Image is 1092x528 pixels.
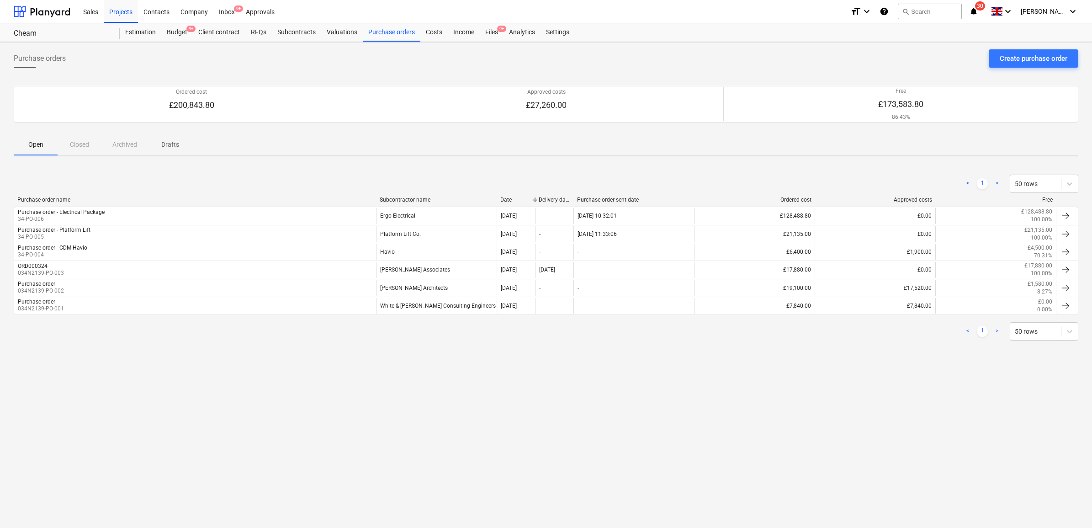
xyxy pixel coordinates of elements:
p: 034N2139-PO-001 [18,305,64,313]
a: Page 1 is your current page [977,326,988,337]
div: £128,488.80 [694,208,815,224]
div: Purchase order - Platform Lift [18,227,90,233]
div: Havio [376,244,497,260]
a: Income [448,23,480,42]
div: [DATE] 10:32:01 [578,213,617,219]
div: Date [500,197,531,203]
div: Free [939,197,1053,203]
div: Purchase orders [363,23,420,42]
a: Subcontracts [272,23,321,42]
div: Files [480,23,504,42]
div: Purchase order [18,299,55,305]
p: Ordered cost [169,88,214,96]
p: 034N2139-PO-002 [18,287,64,295]
div: [DATE] [501,231,517,237]
p: Approved costs [526,88,567,96]
div: Subcontractor name [380,197,493,203]
div: Create purchase order [1000,53,1067,64]
p: 86.43% [878,113,923,121]
div: Purchase order [18,281,55,287]
p: £128,488.80 [1021,208,1052,216]
a: RFQs [245,23,272,42]
a: Page 1 is your current page [977,178,988,189]
a: Estimation [120,23,161,42]
p: 100.00% [1031,270,1052,277]
div: £6,400.00 [694,244,815,260]
span: Purchase orders [14,53,66,64]
p: Open [25,140,47,149]
p: 034N2139-PO-003 [18,269,64,277]
p: £4,500.00 [1028,244,1052,252]
span: 9+ [234,5,243,12]
div: - [539,285,541,291]
div: £17,880.00 [694,262,815,277]
div: £17,520.00 [815,280,935,296]
p: 70.31% [1034,252,1052,260]
div: £19,100.00 [694,280,815,296]
a: Previous page [962,326,973,337]
p: £1,580.00 [1028,280,1052,288]
p: £173,583.80 [878,99,923,110]
div: [DATE] 11:33:06 [578,231,617,237]
div: [PERSON_NAME] Architects [376,280,497,296]
div: - [539,249,541,255]
p: Drafts [159,140,181,149]
a: Files9+ [480,23,504,42]
div: - [539,213,541,219]
p: £200,843.80 [169,100,214,111]
div: Purchase order - CDM Havio [18,245,87,251]
a: Previous page [962,178,973,189]
span: 9+ [186,26,196,32]
div: £0.00 [815,262,935,277]
div: Platform Lift Co. [376,226,497,242]
p: 100.00% [1031,216,1052,224]
div: [DATE] [501,249,517,255]
div: White & [PERSON_NAME] Consulting Engineers Ltd [376,298,497,314]
a: Settings [541,23,575,42]
div: £1,900.00 [815,244,935,260]
div: [DATE] [501,303,517,309]
a: Next page [991,178,1002,189]
p: 34-PO-005 [18,233,90,241]
a: Analytics [504,23,541,42]
div: Costs [420,23,448,42]
p: £27,260.00 [526,100,567,111]
button: Create purchase order [989,49,1078,68]
div: £0.00 [815,208,935,224]
div: - [578,267,579,273]
a: Valuations [321,23,363,42]
div: [DATE] [501,267,517,273]
div: Ordered cost [698,197,811,203]
div: - [578,285,579,291]
p: 0.00% [1037,306,1052,314]
p: £17,880.00 [1024,262,1052,270]
a: Budget9+ [161,23,193,42]
div: - [578,303,579,309]
div: Delivery date [539,197,570,203]
div: £0.00 [815,226,935,242]
p: 100.00% [1031,234,1052,242]
p: 34-PO-004 [18,251,87,259]
div: ORD000324 [18,263,48,269]
p: Free [878,87,923,95]
span: 9+ [497,26,506,32]
div: [DATE] [501,213,517,219]
a: Next page [991,326,1002,337]
div: Purchase order - Electrical Package [18,209,105,215]
div: [PERSON_NAME] Associates [376,262,497,277]
div: Cheam [14,29,109,38]
div: Budget [161,23,193,42]
div: [DATE] [539,267,555,273]
div: £7,840.00 [815,298,935,314]
div: [DATE] [501,285,517,291]
div: Purchase order name [17,197,372,203]
p: £0.00 [1038,298,1052,306]
div: - [539,303,541,309]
